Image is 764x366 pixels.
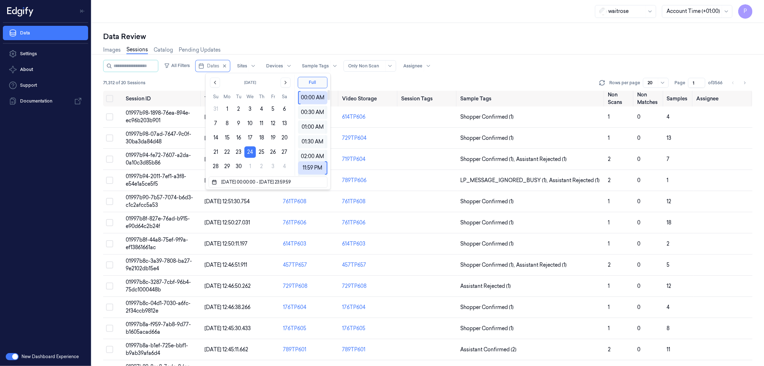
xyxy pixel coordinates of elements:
button: Select row [106,198,113,205]
button: Thursday, September 25th, 2025 [256,146,267,158]
div: 761TP606 [342,219,365,227]
button: About [3,62,88,77]
button: Sunday, August 31st, 2025 [210,103,221,115]
button: Full [298,77,327,88]
button: Select row [106,325,113,332]
a: Catalog [154,46,173,54]
span: Assistant Rejected (1) [549,177,600,184]
span: Shopper Confirmed (1) [460,198,514,205]
div: 614TP606 [342,113,365,121]
span: 0 [637,177,640,184]
span: 1 [608,219,610,226]
span: 7 [667,156,670,162]
span: 0 [637,135,640,141]
span: 01997b94-2011-7ef1-a3f8-e54e1a5ce5f5 [126,173,186,187]
button: Wednesday, October 1st, 2025 [244,161,256,172]
button: Go to the Next Month [280,77,290,87]
button: Monday, September 22nd, 2025 [221,146,233,158]
span: 1 [608,241,610,247]
div: 02:00 AM [301,150,325,163]
span: [DATE] 12:50:11.197 [205,241,248,247]
span: 13 [667,135,672,141]
span: [DATE] 12:46:38.266 [205,304,250,310]
span: 0 [637,114,640,120]
div: 11:59 PM [301,161,325,175]
div: 789TP601 [283,346,336,353]
span: 01997b8c-04d1-7030-a6fc-2f34ccb9812e [126,300,191,314]
span: 01997b8c-3a39-7808-ba27-9e2102db15e4 [126,258,192,272]
span: 5 [667,262,670,268]
button: Select row [106,177,113,184]
button: Friday, September 19th, 2025 [267,132,279,143]
th: Monday [221,93,233,100]
span: 01997b8f-44a8-75ef-9f9a-ef13861661ac [126,237,188,251]
span: 4 [667,304,670,310]
a: Documentation [3,94,88,108]
button: Thursday, October 2nd, 2025 [256,161,267,172]
span: LP_MESSAGE_IGNORED_BUSY (1) , [460,177,549,184]
span: Shopper Confirmed (1) , [460,156,516,163]
span: 1 [608,325,610,332]
button: Friday, October 3rd, 2025 [267,161,279,172]
span: [DATE] 12:50:27.031 [205,219,250,226]
a: Support [3,78,88,92]
div: 761TP608 [283,198,336,205]
th: Samples [664,91,693,106]
th: Friday [267,93,279,100]
button: Select row [106,261,113,268]
th: Saturday [279,93,290,100]
button: Select row [106,134,113,142]
span: [DATE] 12:45:11.662 [205,346,248,353]
button: Select row [106,240,113,247]
button: Tuesday, September 30th, 2025 [233,161,244,172]
span: 0 [637,219,640,226]
span: Shopper Confirmed (1) [460,325,514,332]
button: Select row [106,156,113,163]
button: Saturday, October 4th, 2025 [279,161,290,172]
div: 729TP608 [283,282,336,290]
span: [DATE] 12:59:49.820 [205,114,251,120]
div: 729TP604 [342,134,366,142]
nav: pagination [728,78,750,88]
button: Wednesday, September 10th, 2025 [244,118,256,129]
span: Shopper Confirmed (1) [460,304,514,311]
div: 789TP601 [342,346,365,353]
span: 01997b90-7b57-7074-b6d3-c1c2afcc5a53 [126,194,193,208]
span: 2 [608,177,611,184]
span: 0 [637,156,640,162]
button: P [738,4,753,19]
span: Assistant Rejected (1) [516,156,567,163]
span: Shopper Confirmed (1) , [460,261,516,269]
th: Non Scans [605,91,634,106]
p: Rows per page [609,80,640,86]
th: Sample Tags [457,91,605,106]
button: Thursday, September 11th, 2025 [256,118,267,129]
div: 00:00 AM [301,91,325,104]
span: 1 [608,135,610,141]
div: 176TP605 [283,325,336,332]
a: Pending Updates [179,46,221,54]
div: 176TP604 [342,304,365,311]
button: Monday, September 15th, 2025 [221,132,233,143]
span: 2 [667,241,670,247]
span: 0 [637,346,640,353]
button: All Filters [161,60,193,71]
span: 18 [667,219,672,226]
button: Monday, September 8th, 2025 [221,118,233,129]
span: 2 [608,262,611,268]
button: Select row [106,304,113,311]
a: Settings [3,47,88,61]
span: 8 [667,325,670,332]
button: Sunday, September 28th, 2025 [210,161,221,172]
th: Non Matches [634,91,664,106]
div: 457TP657 [283,261,336,269]
div: 761TP608 [342,198,365,205]
button: Select row [106,113,113,120]
button: Select row [106,219,113,226]
div: 01:00 AM [301,120,325,134]
div: 01:30 AM [301,135,325,148]
span: 1 [608,198,610,205]
button: Toggle Navigation [77,5,88,17]
table: September 2025 [210,93,290,172]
